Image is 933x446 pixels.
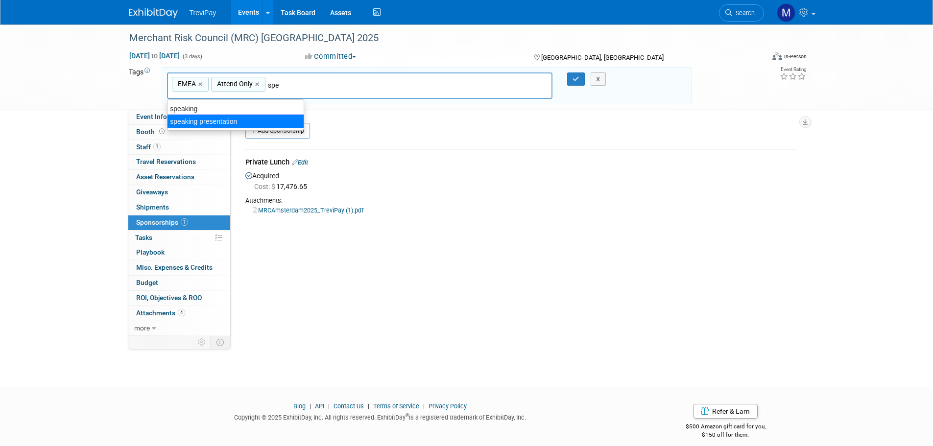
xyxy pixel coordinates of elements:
[777,3,795,22] img: Maiia Khasina
[193,336,211,349] td: Personalize Event Tab Strip
[136,309,185,317] span: Attachments
[254,183,311,190] span: 17,476.65
[365,402,372,410] span: |
[421,402,427,410] span: |
[128,110,230,124] a: Event Information
[128,231,230,245] a: Tasks
[136,248,165,256] span: Playbook
[128,306,230,321] a: Attachments4
[128,185,230,200] a: Giveaways
[646,416,805,439] div: $500 Amazon gift card for you,
[326,402,332,410] span: |
[334,402,364,410] a: Contact Us
[302,51,360,62] button: Committed
[136,158,196,165] span: Travel Reservations
[646,431,805,439] div: $150 off for them.
[136,294,202,302] span: ROI, Objectives & ROO
[268,80,405,90] input: Type tag and hit enter
[693,404,758,419] a: Refer & Earn
[784,53,807,60] div: In-Person
[129,67,153,105] td: Tags
[245,169,797,215] div: Acquired
[732,9,755,17] span: Search
[128,140,230,155] a: Staff1
[129,411,632,422] div: Copyright © 2025 ExhibitDay, Inc. All rights reserved. ExhibitDay is a registered trademark of Ex...
[135,234,152,241] span: Tasks
[706,51,807,66] div: Event Format
[136,218,188,226] span: Sponsorships
[136,263,213,271] span: Misc. Expenses & Credits
[373,402,419,410] a: Terms of Service
[167,115,304,128] div: speaking presentation
[292,159,308,166] a: Edit
[255,79,262,90] a: ×
[129,51,180,60] span: [DATE] [DATE]
[591,72,606,86] button: X
[307,402,313,410] span: |
[128,215,230,230] a: Sponsorships1
[128,200,230,215] a: Shipments
[126,29,749,47] div: Merchant Risk Council (MRC) [GEOGRAPHIC_DATA] 2025
[429,402,467,410] a: Privacy Policy
[128,291,230,305] a: ROI, Objectives & ROO
[181,218,188,226] span: 1
[136,113,191,120] span: Event Information
[406,413,409,418] sup: ®
[190,9,216,17] span: TreviPay
[128,321,230,336] a: more
[178,309,185,316] span: 4
[315,402,324,410] a: API
[136,173,194,181] span: Asset Reservations
[245,157,797,169] div: Private Lunch
[245,123,310,139] a: Add Sponsorship
[198,79,205,90] a: ×
[245,196,797,205] div: Attachments:
[136,279,158,286] span: Budget
[150,52,159,60] span: to
[293,402,306,410] a: Blog
[136,203,169,211] span: Shipments
[541,54,664,61] span: [GEOGRAPHIC_DATA], [GEOGRAPHIC_DATA]
[136,128,167,136] span: Booth
[719,4,764,22] a: Search
[772,52,782,60] img: Format-Inperson.png
[136,143,161,151] span: Staff
[780,67,806,72] div: Event Rating
[176,79,196,89] span: EMEA
[215,79,253,89] span: Attend Only
[134,324,150,332] span: more
[136,188,168,196] span: Giveaways
[254,183,276,190] span: Cost: $
[128,245,230,260] a: Playbook
[167,102,304,115] div: speaking
[157,128,167,135] span: Booth not reserved yet
[128,125,230,140] a: Booth
[128,155,230,169] a: Travel Reservations
[128,170,230,185] a: Asset Reservations
[153,143,161,150] span: 1
[129,8,178,18] img: ExhibitDay
[128,260,230,275] a: Misc. Expenses & Credits
[210,336,230,349] td: Toggle Event Tabs
[182,53,202,60] span: (3 days)
[253,207,363,214] a: MRCAmsterdam2025_TreviPay (1).pdf
[128,276,230,290] a: Budget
